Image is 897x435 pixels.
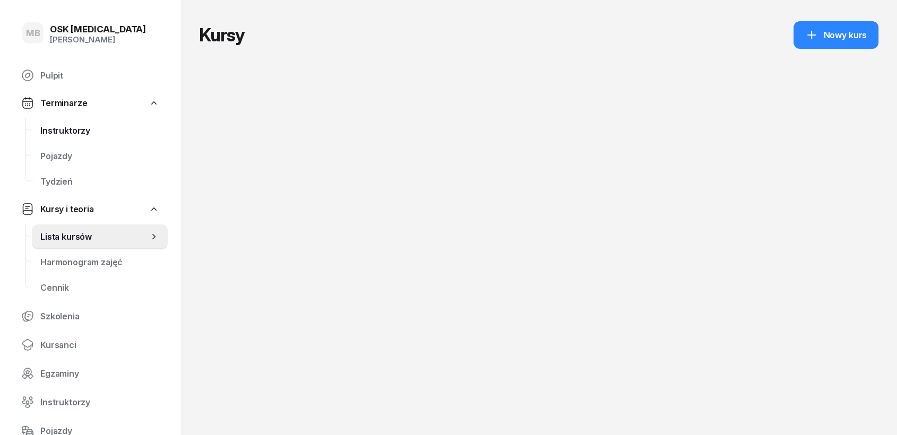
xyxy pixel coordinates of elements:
[50,35,146,45] div: [PERSON_NAME]
[40,369,159,379] span: Egzaminy
[40,177,159,187] span: Tydzień
[13,197,168,221] a: Kursy i teoria
[26,29,40,38] span: MB
[32,275,168,300] a: Cennik
[793,21,878,49] a: Nowy kurs
[40,71,159,81] span: Pulpit
[13,303,168,329] a: Szkolenia
[32,143,168,169] a: Pojazdy
[13,361,168,386] a: Egzaminy
[13,332,168,358] a: Kursanci
[40,151,159,161] span: Pojazdy
[40,397,159,407] span: Instruktorzy
[13,63,168,88] a: Pulpit
[32,249,168,275] a: Harmonogram zajęć
[50,25,146,34] div: OSK [MEDICAL_DATA]
[40,232,149,242] span: Lista kursów
[40,283,159,293] span: Cennik
[40,98,87,108] span: Terminarze
[40,257,159,267] span: Harmonogram zajęć
[805,29,867,41] div: Nowy kurs
[40,340,159,350] span: Kursanci
[40,126,159,136] span: Instruktorzy
[40,311,159,321] span: Szkolenia
[13,91,168,115] a: Terminarze
[199,25,291,45] h1: Kursy
[32,224,168,249] a: Lista kursów
[32,118,168,143] a: Instruktorzy
[40,204,94,214] span: Kursy i teoria
[13,389,168,415] a: Instruktorzy
[32,169,168,194] a: Tydzień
